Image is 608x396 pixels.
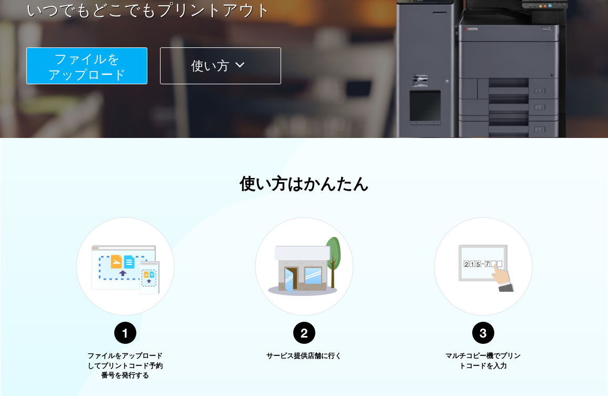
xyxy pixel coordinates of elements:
[48,52,126,82] span: ファイルを ​​アップロード
[265,351,344,361] p: サービス提供店舗に行く
[26,47,147,84] button: ファイルを​​アップロード
[160,47,281,84] button: 使い方
[444,351,523,371] p: マルチコピー機でプリントコードを入力
[86,351,165,381] p: ファイルをアップロードしてプリントコード予約番号を発行する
